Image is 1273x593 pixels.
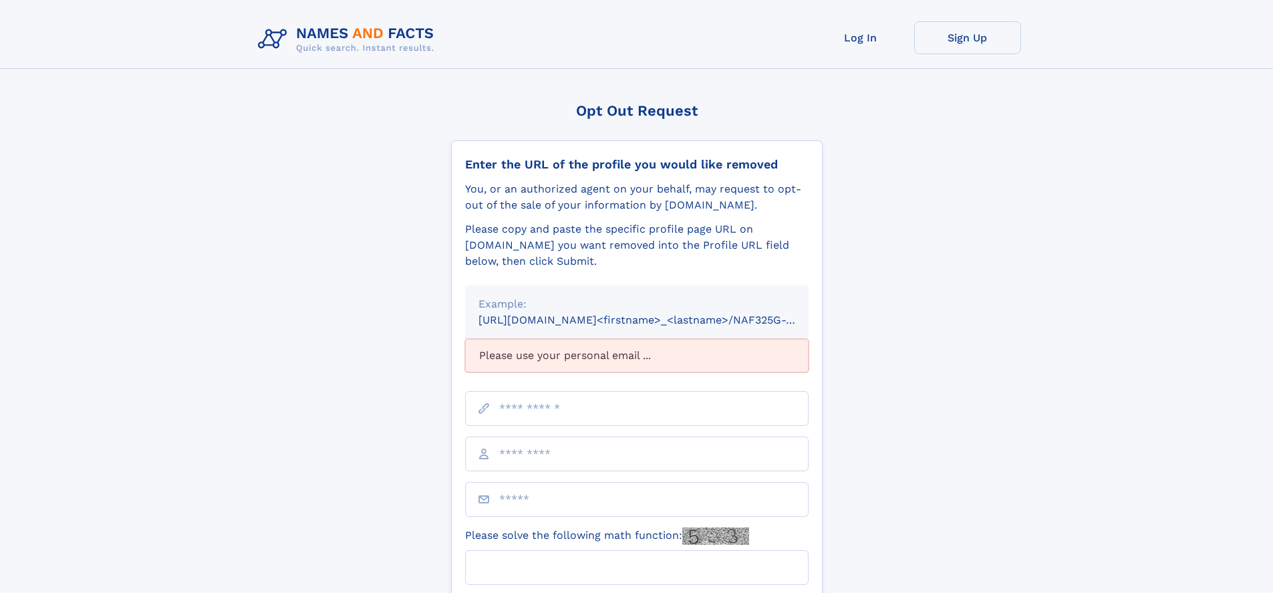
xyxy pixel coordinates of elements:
a: Log In [807,21,914,54]
a: Sign Up [914,21,1021,54]
div: Please copy and paste the specific profile page URL on [DOMAIN_NAME] you want removed into the Pr... [465,221,809,269]
img: Logo Names and Facts [253,21,445,57]
div: Example: [478,296,795,312]
div: Opt Out Request [451,102,823,119]
small: [URL][DOMAIN_NAME]<firstname>_<lastname>/NAF325G-xxxxxxxx [478,314,834,326]
div: You, or an authorized agent on your behalf, may request to opt-out of the sale of your informatio... [465,181,809,213]
label: Please solve the following math function: [465,527,749,545]
div: Enter the URL of the profile you would like removed [465,157,809,172]
div: Please use your personal email ... [465,339,809,372]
